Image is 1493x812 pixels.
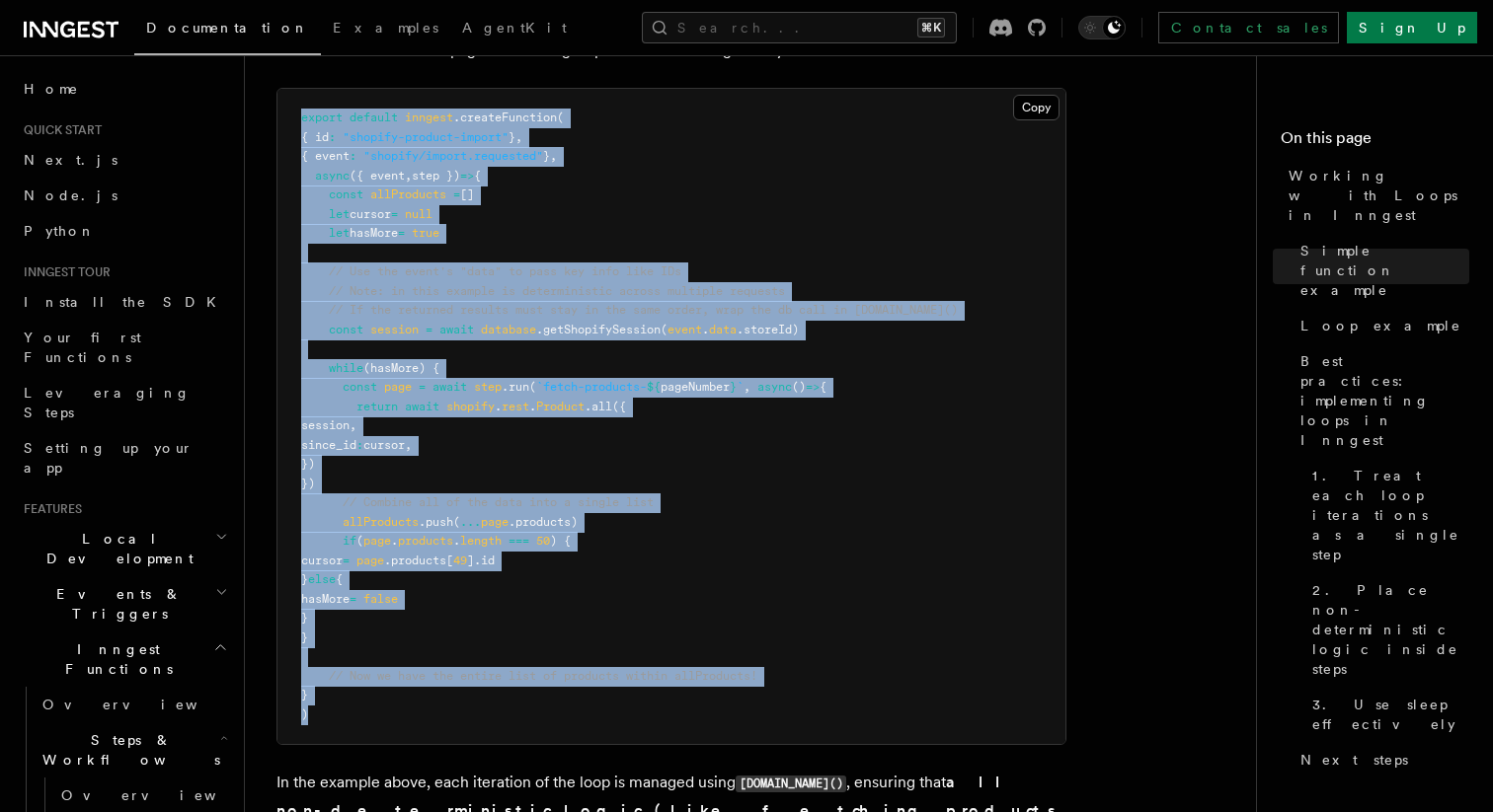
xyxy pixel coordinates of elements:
span: { [820,380,826,394]
span: `fetch-products- [536,380,647,394]
span: = [350,592,356,606]
span: AgentKit [462,20,567,36]
span: products [398,534,453,548]
span: } [730,380,737,394]
a: Working with Loops in Inngest [1281,158,1469,233]
a: Documentation [134,6,321,55]
span: 1. Treat each loop iterations as a single step [1312,466,1469,564]
h4: On this page [1281,126,1469,158]
span: => [806,380,820,394]
span: session [301,418,350,432]
span: , [515,130,522,144]
span: . [453,534,460,548]
span: ( [453,515,460,529]
span: } [301,572,308,586]
span: . [702,323,709,336]
code: [DOMAIN_NAME]() [736,775,846,792]
span: { [474,169,481,183]
span: // Note: in this example is deterministic across multiple requests [329,284,785,298]
span: async [315,169,350,183]
span: null [405,207,432,221]
a: Leveraging Steps [16,375,232,430]
a: 2. Place non-deterministic logic inside steps [1304,572,1469,687]
span: , [550,149,557,163]
a: Next.js [16,142,232,178]
a: Install the SDK [16,284,232,320]
a: Overview [35,687,232,722]
span: = [453,187,460,201]
span: = [391,207,398,221]
kbd: ⌘K [917,18,945,37]
span: if [343,534,356,548]
span: let [329,207,350,221]
span: , [744,380,750,394]
span: ` [737,380,744,394]
span: Next.js [24,152,118,168]
span: () [792,380,806,394]
span: } [301,630,308,644]
a: Sign Up [1347,12,1477,43]
span: { [336,572,343,586]
span: Python [24,223,96,239]
button: Events & Triggers [16,576,232,631]
span: (hasMore) { [363,361,439,375]
span: since_id [301,438,356,452]
span: ].id [467,554,495,567]
span: let [329,226,350,240]
span: = [343,554,350,567]
span: while [329,361,363,375]
span: } [543,149,550,163]
span: page [363,534,391,548]
span: ({ [612,400,626,413]
span: => [460,169,474,183]
span: const [343,380,377,394]
span: Loop example [1300,316,1461,335]
span: .getShopifySession [536,323,661,336]
span: else [308,572,336,586]
span: Setting up your app [24,440,194,476]
span: cursor [363,438,405,452]
span: ) [301,707,308,721]
span: async [757,380,792,394]
span: } [301,688,308,701]
span: ${ [647,380,661,394]
button: Search...⌘K [642,12,957,43]
span: } [509,130,515,144]
span: Leveraging Steps [24,385,191,420]
span: Best practices: implementing loops in Inngest [1300,351,1469,450]
span: step [474,380,502,394]
span: // If the returned results must stay in the same order, wrap the db call in [DOMAIN_NAME]() [329,303,958,317]
span: , [350,418,356,432]
span: ( [661,323,668,336]
a: Setting up your app [16,430,232,485]
span: allProducts [343,515,419,529]
span: [] [460,187,474,201]
span: "shopify-product-import" [343,130,509,144]
span: Simple function example [1300,241,1469,300]
span: await [432,380,467,394]
span: Next steps [1300,750,1408,770]
span: shopify [446,400,495,413]
span: . [391,534,398,548]
span: Overview [42,697,246,712]
span: event [668,323,702,336]
span: default [350,111,398,124]
button: Copy [1013,95,1060,120]
span: Quick start [16,122,102,138]
a: Simple function example [1293,233,1469,308]
span: Steps & Workflows [35,730,220,770]
span: length [460,534,502,548]
span: 2. Place non-deterministic logic inside steps [1312,580,1469,679]
span: Inngest tour [16,264,111,280]
a: Home [16,71,232,107]
span: pageNumber [661,380,730,394]
span: database [481,323,536,336]
span: rest [502,400,529,413]
span: cursor [301,554,343,567]
a: 3. Use sleep effectively [1304,687,1469,742]
span: Product [536,400,585,413]
span: Documentation [146,20,309,36]
span: = [398,226,405,240]
span: : [350,149,356,163]
span: === [509,534,529,548]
